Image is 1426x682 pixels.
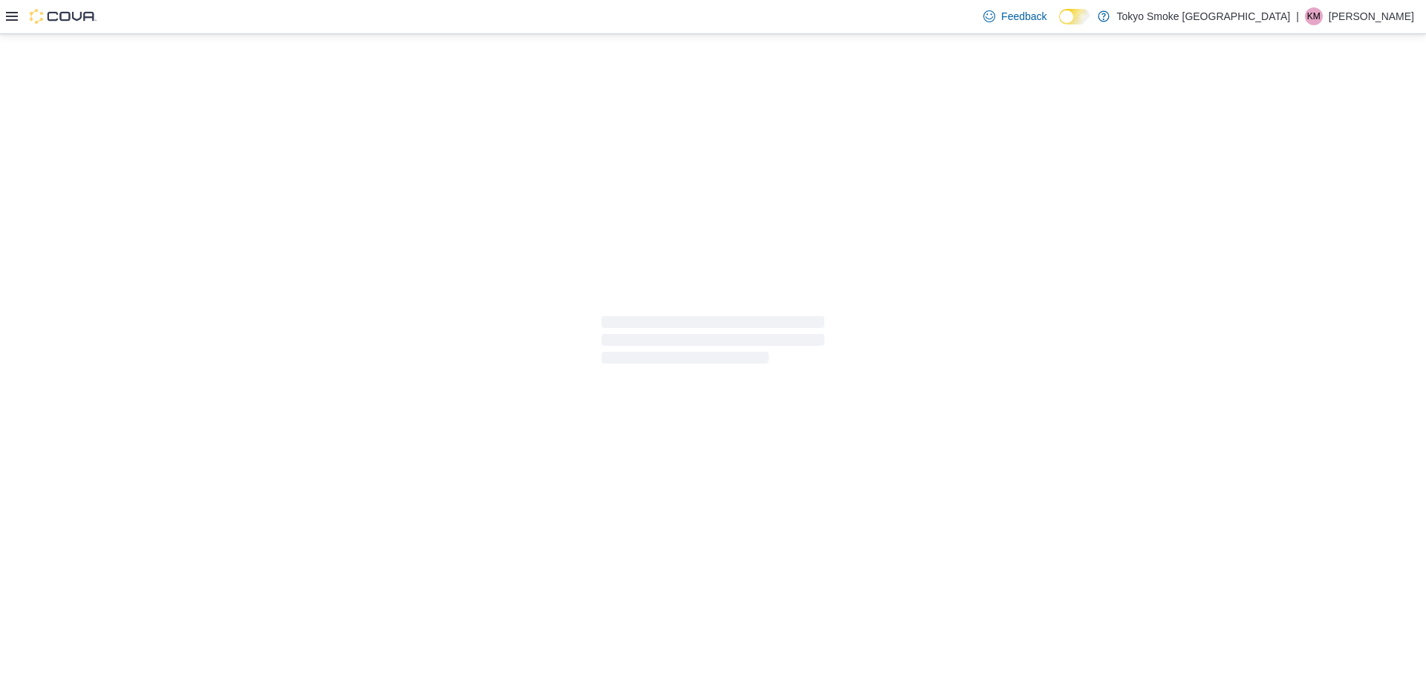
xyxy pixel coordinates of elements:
[1329,7,1414,25] p: [PERSON_NAME]
[1296,7,1299,25] p: |
[1001,9,1046,24] span: Feedback
[602,319,824,367] span: Loading
[1059,9,1090,24] input: Dark Mode
[1117,7,1291,25] p: Tokyo Smoke [GEOGRAPHIC_DATA]
[1305,7,1323,25] div: Kai Mastervick
[1307,7,1321,25] span: KM
[30,9,97,24] img: Cova
[977,1,1052,31] a: Feedback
